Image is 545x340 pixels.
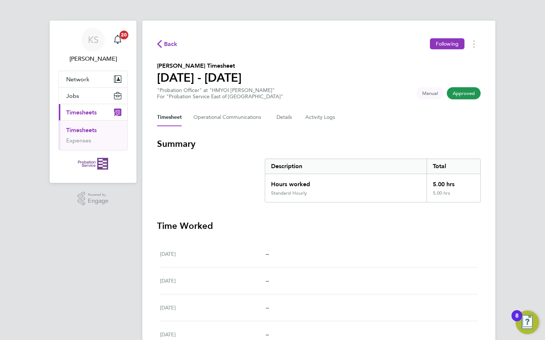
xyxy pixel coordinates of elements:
span: – [266,304,269,311]
a: KS[PERSON_NAME] [58,28,128,63]
span: Network [66,76,89,83]
a: Powered byEngage [78,192,109,206]
h2: [PERSON_NAME] Timesheet [157,61,242,70]
div: Standard Hourly [271,190,307,196]
button: Open Resource Center, 8 new notifications [516,311,539,334]
div: 5.00 hrs [427,190,480,202]
div: [DATE] [160,276,266,285]
div: Hours worked [265,174,427,190]
button: Jobs [59,88,127,104]
div: Summary [265,159,481,202]
div: 5.00 hrs [427,174,480,190]
div: For "Probation Service East of [GEOGRAPHIC_DATA]" [157,93,283,100]
img: probationservice-logo-retina.png [78,158,108,170]
span: Following [436,40,459,47]
span: Powered by [88,192,108,198]
span: – [266,331,269,338]
button: Back [157,39,178,49]
a: Expenses [66,137,91,144]
button: Activity Logs [305,109,336,126]
button: Following [430,38,464,49]
span: This timesheet has been approved. [447,87,481,99]
span: KS [88,35,99,45]
span: Timesheets [66,109,97,116]
nav: Main navigation [50,21,136,183]
div: 8 [515,316,519,325]
span: 20 [120,31,128,39]
a: Go to home page [58,158,128,170]
div: [DATE] [160,330,266,339]
span: Back [164,40,178,49]
span: This timesheet was manually created. [416,87,444,99]
span: Jobs [66,92,79,99]
div: "Probation Officer" at "HMYOI [PERSON_NAME]" [157,87,283,100]
h1: [DATE] - [DATE] [157,70,242,85]
div: [DATE] [160,249,266,258]
h3: Time Worked [157,220,481,232]
a: Timesheets [66,127,97,134]
button: Operational Communications [193,109,265,126]
button: Details [277,109,293,126]
div: Description [265,159,427,174]
div: Timesheets [59,120,127,150]
button: Timesheet [157,109,182,126]
span: Engage [88,198,108,204]
h3: Summary [157,138,481,150]
span: Kerry Smith [58,54,128,63]
span: – [266,277,269,284]
a: 20 [110,28,125,52]
span: – [266,250,269,257]
div: [DATE] [160,303,266,312]
div: Total [427,159,480,174]
button: Timesheets [59,104,127,120]
button: Timesheets Menu [467,38,481,50]
button: Network [59,71,127,87]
